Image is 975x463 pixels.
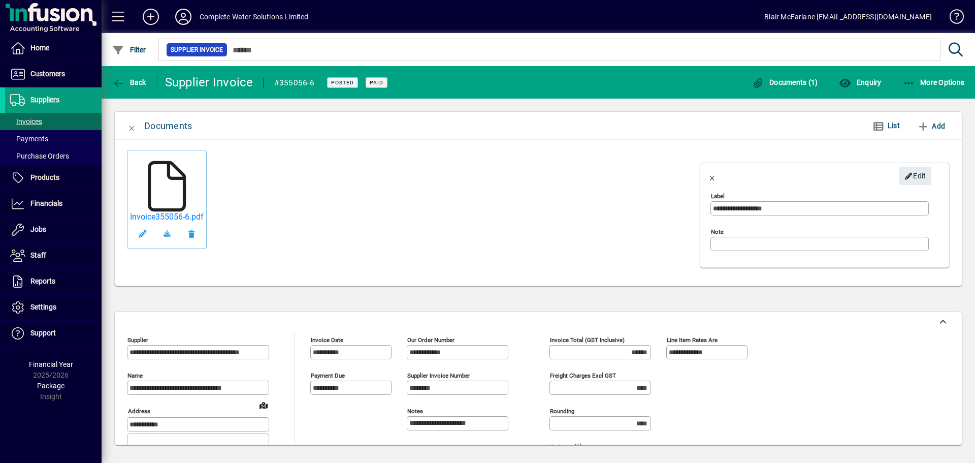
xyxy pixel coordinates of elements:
[112,46,146,54] span: Filter
[10,117,42,126] span: Invoices
[5,321,102,346] a: Support
[5,147,102,165] a: Purchase Orders
[711,193,725,200] mat-label: Label
[550,408,574,415] mat-label: Rounding
[30,199,62,207] span: Financials
[5,217,102,242] a: Jobs
[5,269,102,294] a: Reports
[5,243,102,268] a: Staff
[30,303,56,311] span: Settings
[407,408,423,415] mat-label: Notes
[407,336,454,344] mat-label: Our order number
[864,117,908,135] button: List
[30,277,55,285] span: Reports
[752,78,818,86] span: Documents (1)
[311,372,345,379] mat-label: Payment due
[30,225,46,233] span: Jobs
[127,372,143,379] mat-label: Name
[750,73,821,91] button: Documents (1)
[667,336,718,344] mat-label: Line item rates are
[165,74,253,90] div: Supplier Invoice
[311,336,343,344] mat-label: Invoice date
[274,75,314,91] div: #355056-6
[127,336,148,344] mat-label: Supplier
[550,336,625,344] mat-label: Invoice Total (GST inclusive)
[836,73,884,91] button: Enquiry
[135,8,167,26] button: Add
[110,73,149,91] button: Back
[700,164,725,188] button: Close
[711,228,724,235] mat-label: Note
[5,295,102,320] a: Settings
[30,251,46,259] span: Staff
[550,372,616,379] mat-label: Freight charges excl GST
[899,167,931,185] button: Edit
[29,360,73,368] span: Financial Year
[10,152,69,160] span: Purchase Orders
[30,44,49,52] span: Home
[30,70,65,78] span: Customers
[888,121,900,130] span: List
[5,130,102,147] a: Payments
[30,96,59,104] span: Suppliers
[102,73,157,91] app-page-header-button: Back
[255,397,272,413] a: View on map
[5,36,102,61] a: Home
[900,73,967,91] button: More Options
[5,61,102,87] a: Customers
[30,329,56,337] span: Support
[155,222,179,246] a: Download
[30,173,59,181] span: Products
[179,222,204,246] button: Remove
[10,135,48,143] span: Payments
[942,2,962,35] a: Knowledge Base
[5,165,102,191] a: Products
[917,118,945,134] span: Add
[903,78,965,86] span: More Options
[130,212,204,222] a: Invoice355056-6.pdf
[549,444,610,450] span: Variance ($)
[331,79,354,86] span: Posted
[171,45,223,55] span: Supplier Invoice
[370,79,383,86] span: Paid
[120,114,144,138] button: Close
[407,372,470,379] mat-label: Supplier invoice number
[904,168,926,184] span: Edit
[144,118,192,134] div: Documents
[167,8,200,26] button: Profile
[764,9,932,25] div: Blair McFarlane [EMAIL_ADDRESS][DOMAIN_NAME]
[37,382,64,390] span: Package
[913,117,949,135] button: Add
[131,222,155,246] button: Edit
[110,41,149,59] button: Filter
[839,78,881,86] span: Enquiry
[112,78,146,86] span: Back
[5,191,102,217] a: Financials
[5,113,102,130] a: Invoices
[200,9,309,25] div: Complete Water Solutions Limited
